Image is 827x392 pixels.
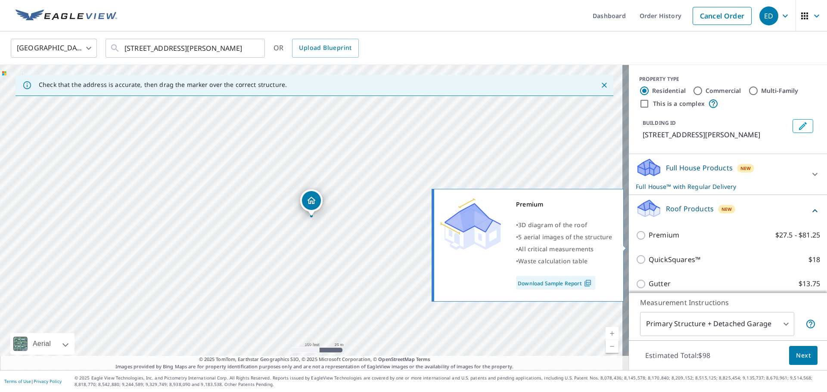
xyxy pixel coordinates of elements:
[441,198,501,250] img: Premium
[643,119,676,127] p: BUILDING ID
[30,333,53,355] div: Aerial
[640,297,816,308] p: Measurement Instructions
[199,356,430,363] span: © 2025 TomTom, Earthstar Geographics SIO, © 2025 Microsoft Corporation, ©
[721,206,732,213] span: New
[653,99,705,108] label: This is a complex
[516,231,612,243] div: •
[124,36,247,60] input: Search by address or latitude-longitude
[649,254,700,265] p: QuickSquares™
[636,182,805,191] p: Full House™ with Regular Delivery
[808,254,820,265] p: $18
[789,346,818,365] button: Next
[416,356,430,362] a: Terms
[775,230,820,241] p: $27.5 - $81.25
[75,375,823,388] p: © 2025 Eagle View Technologies, Inc. and Pictometry International Corp. All Rights Reserved. Repo...
[606,327,619,340] a: Current Level 18, Zoom In
[518,245,594,253] span: All critical measurements
[666,163,733,173] p: Full House Products
[805,319,816,329] span: Your report will include the primary structure and a detached garage if one exists.
[292,39,358,58] a: Upload Blueprint
[34,378,62,384] a: Privacy Policy
[761,86,799,95] label: Multi-Family
[740,165,751,172] span: New
[16,9,117,22] img: EV Logo
[693,7,752,25] a: Cancel Order
[518,233,612,241] span: 5 aerial images of the structure
[516,198,612,210] div: Premium
[518,221,587,229] span: 3D diagram of the roof
[582,279,594,287] img: Pdf Icon
[378,356,414,362] a: OpenStreetMap
[639,75,817,83] div: PROPERTY TYPE
[640,312,794,336] div: Primary Structure + Detached Garage
[11,36,97,60] div: [GEOGRAPHIC_DATA]
[638,346,717,365] p: Estimated Total: $98
[300,189,323,216] div: Dropped pin, building 1, Residential property, 3168 Arroyo Verde Way Castle Rock, CO 80108
[516,276,595,290] a: Download Sample Report
[516,243,612,255] div: •
[793,119,813,133] button: Edit building 1
[636,198,820,223] div: Roof ProductsNew
[759,6,778,25] div: ED
[606,340,619,353] a: Current Level 18, Zoom Out
[643,130,789,140] p: [STREET_ADDRESS][PERSON_NAME]
[652,86,686,95] label: Residential
[518,257,588,265] span: Waste calculation table
[666,204,714,214] p: Roof Products
[516,255,612,267] div: •
[299,43,351,53] span: Upload Blueprint
[4,378,31,384] a: Terms of Use
[706,86,741,95] label: Commercial
[4,379,62,384] p: |
[649,278,671,289] p: Gutter
[10,333,75,355] div: Aerial
[636,157,820,191] div: Full House ProductsNewFull House™ with Regular Delivery
[516,219,612,231] div: •
[599,80,610,91] button: Close
[799,278,820,289] p: $13.75
[274,39,359,58] div: OR
[649,230,679,241] p: Premium
[39,81,287,89] p: Check that the address is accurate, then drag the marker over the correct structure.
[796,350,811,361] span: Next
